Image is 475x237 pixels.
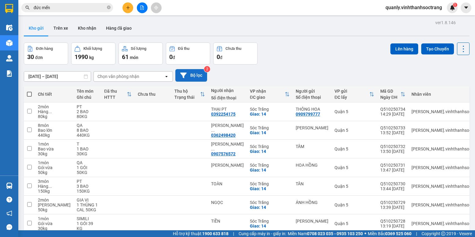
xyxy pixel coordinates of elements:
[250,163,290,168] div: Sóc Trăng
[101,86,135,102] th: Toggle SortBy
[211,112,236,117] div: 0392254175
[38,128,71,133] div: Bao lớn
[380,125,405,130] div: Q510250733
[250,112,290,117] div: Giao: 14
[6,197,12,202] span: question-circle
[250,168,290,172] div: Giao: 14
[380,163,405,168] div: Q510250731
[250,181,290,186] div: Sóc Trăng
[77,128,98,138] div: 8 BAO 440KG
[38,202,71,207] div: Món
[453,3,457,7] sup: 1
[38,151,71,156] div: 30 kg
[35,55,43,60] span: đơn
[296,200,328,205] div: ÁNH HỒNG
[380,200,405,205] div: Q510250729
[250,224,290,228] div: Giao: 14
[334,221,374,226] div: Quận 5
[126,6,130,10] span: plus
[385,231,411,236] strong: 0369 525 060
[89,55,94,60] span: kg
[24,21,49,35] button: Kho gửi
[296,181,328,186] div: TÂN
[6,24,13,31] img: warehouse-icon
[380,186,405,191] div: 13:44 [DATE]
[364,232,366,235] span: ⚪️
[171,86,208,102] th: Toggle SortBy
[213,43,258,65] button: Chưa thu0đ
[380,89,400,94] div: Mã GD
[334,146,374,151] div: Quận 5
[211,151,236,156] div: 0907576572
[77,202,98,212] div: 1 THÙNG 1 CAL 50KG
[421,43,454,54] button: Tạo Chuyến
[380,149,405,154] div: 13:50 [DATE]
[104,89,127,94] div: Đã thu
[390,43,418,54] button: Lên hàng
[38,198,71,202] div: 2 món
[296,112,320,117] div: 0909799777
[380,144,405,149] div: Q510250732
[296,125,328,130] div: BẢO QUYÊN
[416,230,417,237] span: |
[24,72,91,81] input: Select a date range.
[77,142,98,146] div: T
[377,86,408,102] th: Toggle SortBy
[38,207,71,212] div: 50 kg
[463,5,469,10] span: caret-down
[6,55,13,61] img: warehouse-icon
[48,184,52,189] span: ...
[334,95,369,100] div: ĐC lấy
[6,183,13,189] img: warehouse-icon
[211,181,244,186] div: TOÀN
[380,95,400,100] div: Ngày ĐH
[250,149,290,154] div: Giao: 14
[380,181,405,186] div: Q510250730
[77,89,98,94] div: Tên món
[164,74,169,79] svg: open
[101,21,137,35] button: Hàng đã giao
[211,146,215,151] span: ...
[173,55,175,60] span: đ
[211,123,244,133] div: KIM THOA_ĐN
[151,2,162,13] button: aim
[38,226,71,231] div: 30 kg
[211,88,244,93] div: Người nhận
[122,53,129,61] span: 61
[178,46,189,51] div: Đã thu
[380,107,405,112] div: Q510250734
[211,133,236,138] div: 0362498420
[77,216,98,221] div: SIMILI
[454,3,456,7] span: 1
[380,130,405,135] div: 13:52 [DATE]
[204,66,210,72] sup: 2
[38,221,71,226] div: Gói vừa
[137,2,148,13] button: file-add
[211,107,244,112] div: THẠI PT
[104,95,127,100] div: HTTT
[119,43,163,65] button: Số lượng61món
[334,184,374,189] div: Quận 5
[38,133,71,138] div: 440 kg
[250,219,290,224] div: Sóc Trăng
[38,109,71,114] div: Hàng thông thường
[202,231,228,236] strong: 1900 633 818
[38,142,71,146] div: 1 món
[247,86,293,102] th: Toggle SortBy
[77,198,98,202] div: GIA VỊ
[217,53,220,61] span: 0
[368,230,411,237] span: Miền Bắc
[5,4,13,13] img: logo-vxr
[77,179,98,184] div: PT
[250,205,290,210] div: Giao: 14
[38,189,71,194] div: 150 kg
[83,46,102,51] div: Khối lượng
[77,146,98,156] div: 1 BAO 30KG
[239,230,286,237] span: Cung cấp máy in - giấy in:
[138,92,168,97] div: Chưa thu
[38,170,71,175] div: 50 kg
[250,186,290,191] div: Giao: 14
[441,231,445,236] span: copyright
[307,231,363,236] strong: 0708 023 035 - 0935 103 250
[288,230,363,237] span: Miền Nam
